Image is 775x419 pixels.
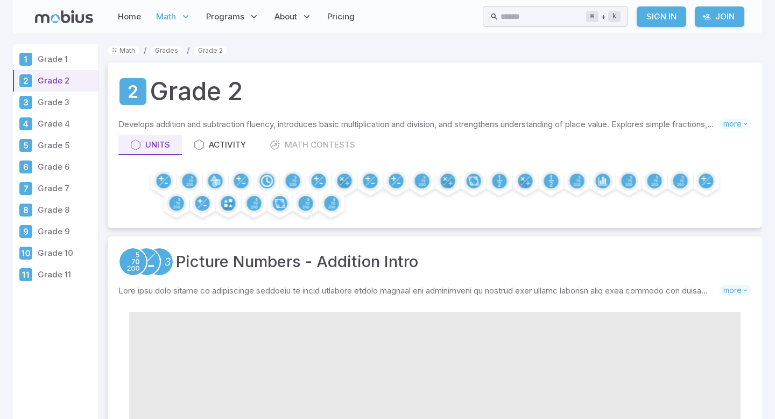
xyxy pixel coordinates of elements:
[13,221,98,242] a: Grade 9
[151,46,182,54] a: Grades
[145,247,174,276] a: Numeracy
[144,44,146,56] li: /
[13,48,98,70] a: Grade 1
[13,264,98,285] a: Grade 11
[637,6,686,27] a: Sign In
[695,6,744,27] a: Join
[118,118,719,130] p: Develops addition and subtraction fluency, introduces basic multiplication and division, and stre...
[18,159,33,174] div: Grade 6
[586,10,621,23] div: +
[108,46,139,54] a: Math
[18,73,33,88] div: Grade 2
[18,202,33,218] div: Grade 8
[38,161,94,173] p: Grade 6
[13,242,98,264] a: Grade 10
[13,92,98,113] a: Grade 3
[18,95,33,110] div: Grade 3
[18,224,33,239] div: Grade 9
[38,183,94,194] p: Grade 7
[38,96,94,108] p: Grade 3
[156,11,176,23] span: Math
[38,204,94,216] p: Grade 8
[108,44,762,56] nav: breadcrumb
[586,11,598,22] kbd: ⌘
[274,11,297,23] span: About
[18,52,33,67] div: Grade 1
[187,44,189,56] li: /
[38,118,94,130] p: Grade 4
[13,156,98,178] a: Grade 6
[38,226,94,238] p: Grade 9
[150,73,243,110] h1: Grade 2
[18,246,33,261] div: Grade 10
[38,53,94,65] p: Grade 1
[38,247,94,259] p: Grade 10
[206,11,244,23] span: Programs
[18,181,33,196] div: Grade 7
[176,250,418,274] a: Picture Numbers - Addition Intro
[324,4,358,29] a: Pricing
[118,285,719,297] p: Lore ipsu dolo sitame co adipiscinge seddoeiu te incid utlabore etdolo magnaal eni adminimveni qu...
[115,4,144,29] a: Home
[194,46,227,54] a: Grade 2
[132,247,161,276] a: Addition and Subtraction
[18,116,33,131] div: Grade 4
[38,139,94,151] p: Grade 5
[13,70,98,92] a: Grade 2
[608,11,621,22] kbd: k
[38,269,94,281] p: Grade 11
[18,267,33,282] div: Grade 11
[13,199,98,221] a: Grade 8
[118,77,147,106] a: Grade 2
[13,178,98,199] a: Grade 7
[13,113,98,135] a: Grade 4
[18,138,33,153] div: Grade 5
[118,247,147,276] a: Place Value
[130,139,170,151] div: Units
[13,135,98,156] a: Grade 5
[194,139,246,151] div: Activity
[38,75,94,87] p: Grade 2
